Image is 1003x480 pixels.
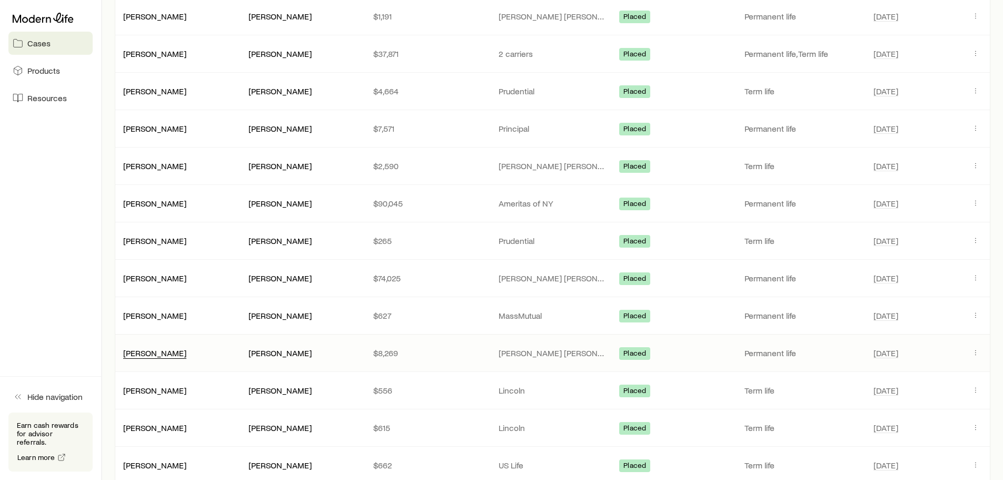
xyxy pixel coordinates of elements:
p: $4,664 [373,86,482,96]
a: Products [8,59,93,82]
div: [PERSON_NAME] [249,460,312,471]
p: Term life [744,460,861,471]
p: US Life [499,460,607,471]
p: Permanent life [744,198,861,209]
span: [DATE] [873,348,898,358]
p: $7,571 [373,123,482,134]
span: [DATE] [873,86,898,96]
a: [PERSON_NAME] [123,123,186,133]
p: $615 [373,423,482,433]
div: [PERSON_NAME] [249,423,312,434]
span: [DATE] [873,460,898,471]
div: [PERSON_NAME] [249,236,312,247]
div: [PERSON_NAME] [249,385,312,396]
p: Permanent life [744,273,861,283]
div: [PERSON_NAME] [123,310,186,321]
a: [PERSON_NAME] [123,460,186,470]
p: Principal [499,123,607,134]
span: [DATE] [873,11,898,22]
a: [PERSON_NAME] [123,385,186,395]
p: [PERSON_NAME] [PERSON_NAME] [499,348,607,358]
span: [DATE] [873,423,898,433]
span: [DATE] [873,48,898,59]
a: [PERSON_NAME] [123,161,186,171]
span: Placed [623,386,646,397]
span: Placed [623,424,646,435]
a: [PERSON_NAME] [123,423,186,433]
a: [PERSON_NAME] [123,86,186,96]
span: Resources [27,93,67,103]
p: Term life [744,161,861,171]
p: $74,025 [373,273,482,283]
p: $37,871 [373,48,482,59]
span: Placed [623,461,646,472]
span: [DATE] [873,385,898,396]
div: [PERSON_NAME] [123,385,186,396]
div: [PERSON_NAME] [123,460,186,471]
div: [PERSON_NAME] [123,198,186,209]
span: Placed [623,199,646,210]
div: [PERSON_NAME] [123,236,186,247]
p: $556 [373,385,482,396]
span: [DATE] [873,310,898,321]
p: Term life [744,236,861,246]
p: Ameritas of NY [499,198,607,209]
div: [PERSON_NAME] [249,273,312,284]
span: Cases [27,38,51,48]
div: [PERSON_NAME] [123,273,186,284]
p: MassMutual [499,310,607,321]
span: Products [27,65,60,76]
p: [PERSON_NAME] [PERSON_NAME] of [GEOGRAPHIC_DATA] [499,161,607,171]
span: Placed [623,349,646,360]
p: Term life [744,86,861,96]
p: [PERSON_NAME] [PERSON_NAME] [499,273,607,283]
span: Placed [623,12,646,23]
div: [PERSON_NAME] [123,161,186,172]
p: Lincoln [499,385,607,396]
p: $2,590 [373,161,482,171]
a: [PERSON_NAME] [123,11,186,21]
span: Hide navigation [27,391,83,402]
p: Earn cash rewards for advisor referrals. [17,421,84,446]
a: [PERSON_NAME] [123,48,186,58]
div: [PERSON_NAME] [249,86,312,97]
p: [PERSON_NAME] [PERSON_NAME] [499,11,607,22]
p: $662 [373,460,482,471]
div: [PERSON_NAME] [249,123,312,134]
p: Permanent life [744,123,861,134]
p: Permanent life [744,310,861,321]
span: [DATE] [873,161,898,171]
p: Lincoln [499,423,607,433]
p: Prudential [499,86,607,96]
span: Placed [623,50,646,61]
div: [PERSON_NAME] [123,348,186,359]
div: [PERSON_NAME] [123,86,186,97]
div: [PERSON_NAME] [249,310,312,321]
div: [PERSON_NAME] [249,48,312,60]
span: [DATE] [873,236,898,246]
p: Permanent life [744,11,861,22]
p: Term life [744,423,861,433]
span: Learn more [17,454,55,461]
button: Hide navigation [8,385,93,408]
a: [PERSON_NAME] [123,236,186,246]
a: Resources [8,86,93,110]
p: $90,045 [373,198,482,209]
a: [PERSON_NAME] [123,348,186,358]
a: [PERSON_NAME] [123,198,186,208]
div: [PERSON_NAME] [123,123,186,134]
p: Term life [744,385,861,396]
p: $627 [373,310,482,321]
p: $8,269 [373,348,482,358]
p: Permanent life, Term life [744,48,861,59]
span: Placed [623,124,646,135]
div: [PERSON_NAME] [249,11,312,22]
span: [DATE] [873,273,898,283]
a: Cases [8,32,93,55]
div: [PERSON_NAME] [123,48,186,60]
span: Placed [623,87,646,98]
div: [PERSON_NAME] [123,423,186,434]
span: Placed [623,162,646,173]
a: [PERSON_NAME] [123,310,186,320]
p: $265 [373,236,482,246]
